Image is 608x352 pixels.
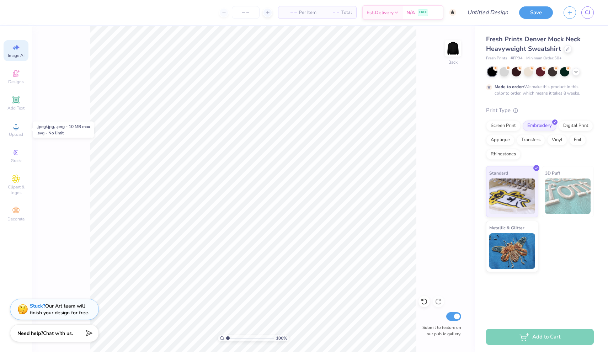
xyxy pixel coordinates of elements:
[517,135,545,145] div: Transfers
[486,121,521,131] div: Screen Print
[523,121,556,131] div: Embroidery
[486,35,581,53] span: Fresh Prints Denver Mock Neck Heavyweight Sweatshirt
[569,135,586,145] div: Foil
[486,135,514,145] div: Applique
[519,6,553,19] button: Save
[486,55,507,62] span: Fresh Prints
[462,5,514,20] input: Untitled Design
[526,55,562,62] span: Minimum Order: 50 +
[489,233,535,269] img: Metallic & Glitter
[37,130,90,136] div: .svg - No limit
[448,59,458,65] div: Back
[17,330,43,337] strong: Need help?
[7,105,25,111] span: Add Text
[232,6,260,19] input: – –
[585,9,590,17] span: CJ
[489,224,524,231] span: Metallic & Glitter
[7,216,25,222] span: Decorate
[8,53,25,58] span: Image AI
[559,121,593,131] div: Digital Print
[11,158,22,164] span: Greek
[406,9,415,16] span: N/A
[489,178,535,214] img: Standard
[4,184,28,196] span: Clipart & logos
[299,9,316,16] span: Per Item
[418,324,461,337] label: Submit to feature on our public gallery.
[495,84,582,96] div: We make this product in this color to order, which means it takes 8 weeks.
[547,135,567,145] div: Vinyl
[283,9,297,16] span: – –
[489,169,508,177] span: Standard
[8,79,24,85] span: Designs
[486,106,594,114] div: Print Type
[545,178,591,214] img: 3D Puff
[367,9,394,16] span: Est. Delivery
[495,84,524,90] strong: Made to order:
[581,6,594,19] a: CJ
[486,149,521,160] div: Rhinestones
[325,9,339,16] span: – –
[511,55,523,62] span: # FP94
[43,330,73,337] span: Chat with us.
[37,123,90,130] div: .jpeg/.jpg, .png - 10 MB max
[545,169,560,177] span: 3D Puff
[9,132,23,137] span: Upload
[341,9,352,16] span: Total
[446,41,460,55] img: Back
[276,335,287,341] span: 100 %
[30,303,45,309] strong: Stuck?
[30,303,89,316] div: Our Art team will finish your design for free.
[419,10,427,15] span: FREE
